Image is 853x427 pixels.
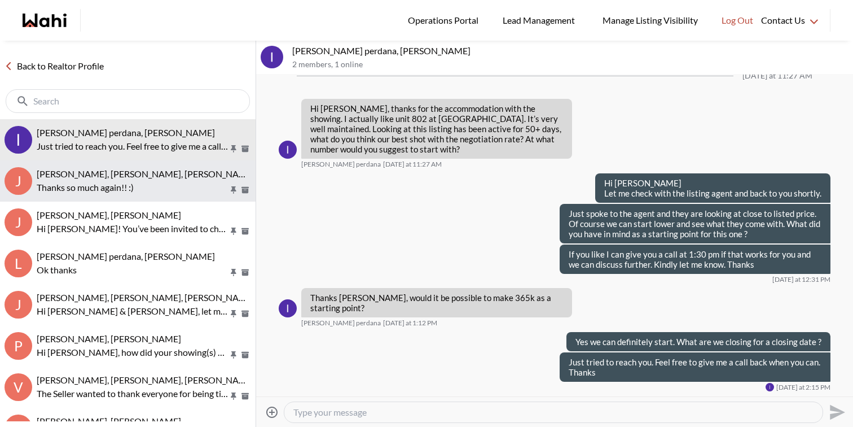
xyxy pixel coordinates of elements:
[228,268,239,277] button: Pin
[5,291,32,319] div: J
[37,374,329,385] span: [PERSON_NAME], [PERSON_NAME], [PERSON_NAME], [PERSON_NAME]
[569,357,821,377] p: Just tried to reach you. Feel free to give me a call back when you can. Thanks
[383,160,442,169] time: 2025-08-10T15:27:44.986Z
[293,407,814,418] textarea: Type your message
[503,13,579,28] span: Lead Management
[604,178,821,198] p: Hi [PERSON_NAME] Let me check with the listing agent and back to you shortly.
[5,250,32,277] div: l
[599,13,701,28] span: Manage Listing Visibility
[279,299,297,317] div: lidya perdana
[37,140,228,153] p: Just tried to reach you. Feel free to give me a call back when you can. Thanks
[37,210,181,220] span: [PERSON_NAME], [PERSON_NAME]
[33,95,225,107] input: Search
[239,144,251,154] button: Archive
[5,167,32,195] div: J
[228,144,239,154] button: Pin
[37,304,228,318] p: Hi [PERSON_NAME] & [PERSON_NAME], let me reach out to the agent and get back to you with answers....
[310,103,563,154] p: Hi [PERSON_NAME], thanks for the accommodation with the showing. I actually like unit 802 at [GEO...
[310,293,563,313] p: Thanks [PERSON_NAME], would it be possible to make 365k as a starting point?
[5,373,32,401] div: V
[301,319,381,328] span: [PERSON_NAME] perdana
[5,208,32,236] div: J
[772,275,830,284] time: 2025-08-10T16:31:07.406Z
[279,299,297,317] img: l
[5,332,32,360] div: P
[239,185,251,195] button: Archive
[239,309,251,319] button: Archive
[228,226,239,236] button: Pin
[5,126,32,154] div: lidya perdana, Faraz
[5,126,32,154] img: l
[37,168,403,179] span: [PERSON_NAME], [PERSON_NAME], [PERSON_NAME], [PERSON_NAME], [PERSON_NAME]
[408,13,482,28] span: Operations Portal
[37,333,181,344] span: [PERSON_NAME], [PERSON_NAME]
[261,46,283,68] img: l
[766,383,774,391] img: l
[228,350,239,360] button: Pin
[239,350,251,360] button: Archive
[575,337,821,347] p: Yes we can definitely start. What are we closing for a closing date ?
[37,346,228,359] p: Hi [PERSON_NAME], how did your showing(s) with [PERSON_NAME] go [DATE]?
[776,383,830,392] time: 2025-08-10T18:15:54.340Z
[228,309,239,319] button: Pin
[37,292,255,303] span: [PERSON_NAME], [PERSON_NAME], [PERSON_NAME]
[279,141,297,159] img: l
[261,46,283,68] div: lidya perdana, Faraz
[722,13,753,28] span: Log Out
[37,263,228,277] p: Ok thanks
[37,127,215,138] span: [PERSON_NAME] perdana, [PERSON_NAME]
[37,181,228,194] p: Thanks so much again!! :)
[742,71,812,81] div: [DATE] at 11:27 AM
[766,383,774,391] div: lidya perdana
[383,319,437,328] time: 2025-08-10T17:12:23.552Z
[37,387,228,400] p: The Seller wanted to thank everyone for being timely [DATE]! They appreciated it
[292,45,848,56] p: [PERSON_NAME] perdana, [PERSON_NAME]
[569,249,821,269] p: If you like I can give you a call at 1:30 pm if that works for you and we can discuss further. Ki...
[301,160,381,169] span: [PERSON_NAME] perdana
[37,222,228,236] p: Hi [PERSON_NAME]! You’ve been invited to chat with your Wahi Realtor, [PERSON_NAME]. Feel free to...
[239,268,251,277] button: Archive
[228,391,239,401] button: Pin
[239,226,251,236] button: Archive
[37,251,215,262] span: [PERSON_NAME] perdana, [PERSON_NAME]
[279,141,297,159] div: lidya perdana
[239,391,251,401] button: Archive
[23,14,67,27] a: Wahi homepage
[823,399,848,425] button: Send
[292,60,848,69] p: 2 members , 1 online
[228,185,239,195] button: Pin
[569,208,821,239] p: Just spoke to the agent and they are looking at close to listed price. Of course we can start low...
[37,416,181,426] span: [PERSON_NAME], [PERSON_NAME]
